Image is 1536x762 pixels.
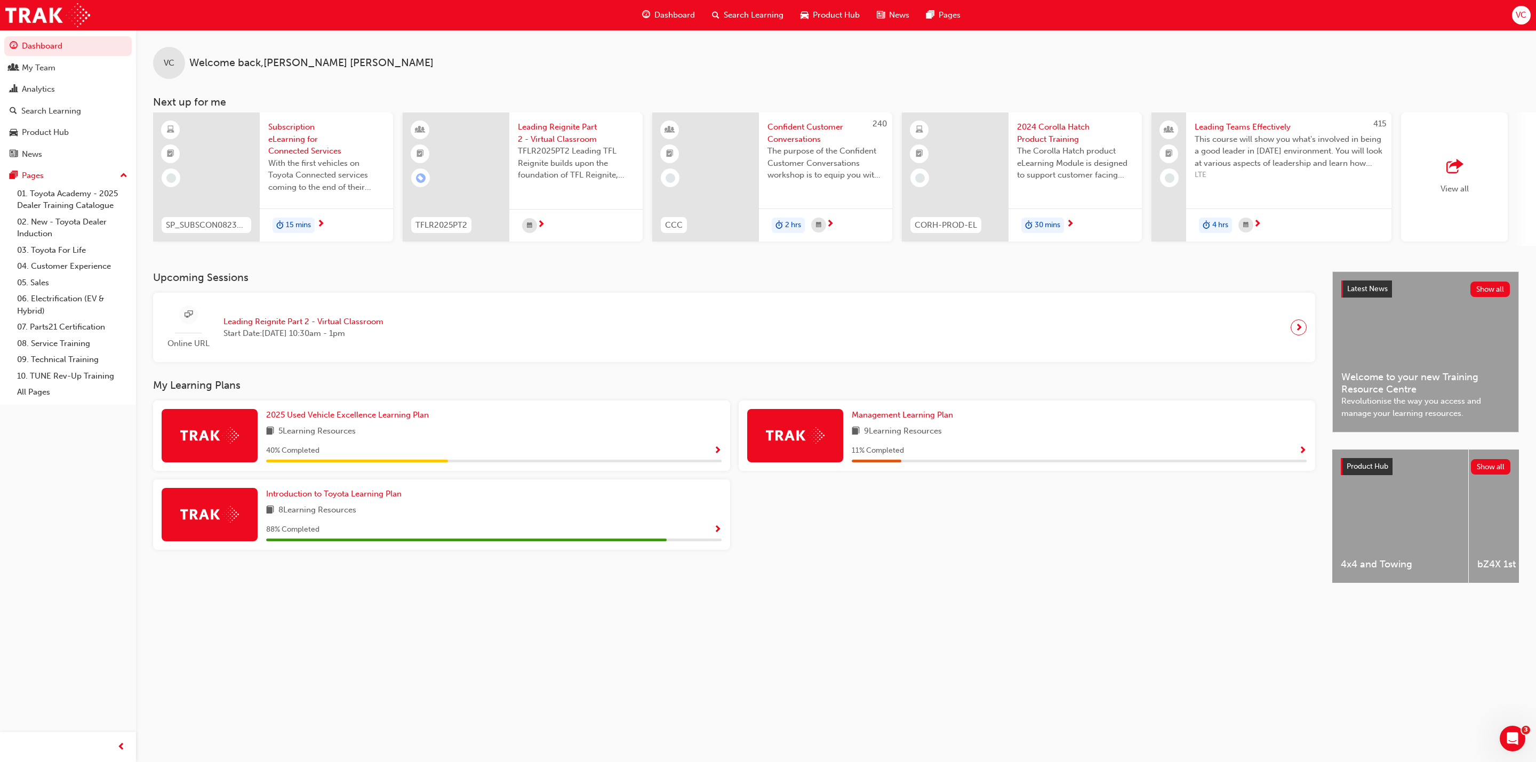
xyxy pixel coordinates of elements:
[665,219,683,231] span: CCC
[1470,282,1510,297] button: Show all
[1165,147,1173,161] span: booktick-icon
[916,147,923,161] span: booktick-icon
[666,147,674,161] span: booktick-icon
[889,9,909,21] span: News
[1341,395,1510,419] span: Revolutionise the way you access and manage your learning resources.
[21,105,81,117] div: Search Learning
[278,425,356,438] span: 5 Learning Resources
[852,425,860,438] span: book-icon
[1332,271,1519,432] a: Latest NewsShow allWelcome to your new Training Resource CentreRevolutionise the way you access a...
[714,446,722,456] span: Show Progress
[167,147,174,161] span: booktick-icon
[4,36,132,56] a: Dashboard
[1373,119,1386,129] span: 415
[266,504,274,517] span: book-icon
[13,319,132,335] a: 07. Parts21 Certification
[22,83,55,95] div: Analytics
[286,219,311,231] span: 15 mins
[916,123,923,137] span: learningResourceType_ELEARNING-icon
[1017,121,1133,145] span: 2024 Corolla Hatch Product Training
[13,368,132,384] a: 10. TUNE Rev-Up Training
[13,291,132,319] a: 06. Electrification (EV & Hybrid)
[13,335,132,352] a: 08. Service Training
[1253,220,1261,229] span: next-icon
[417,147,424,161] span: booktick-icon
[13,186,132,214] a: 01. Toyota Academy - 2025 Dealer Training Catalogue
[5,3,90,27] img: Trak
[22,148,42,161] div: News
[223,316,383,328] span: Leading Reignite Part 2 - Virtual Classroom
[1025,219,1033,232] span: duration-icon
[4,123,132,142] a: Product Hub
[266,524,319,536] span: 88 % Completed
[714,525,722,535] span: Show Progress
[767,121,884,145] span: Confident Customer Conversations
[1347,284,1388,293] span: Latest News
[1446,159,1462,174] span: outbound-icon
[877,9,885,22] span: news-icon
[162,301,1307,354] a: Online URLLeading Reignite Part 2 - Virtual ClassroomStart Date:[DATE] 10:30am - 1pm
[13,242,132,259] a: 03. Toyota For Life
[785,219,801,231] span: 2 hrs
[10,150,18,159] span: news-icon
[1341,280,1510,298] a: Latest NewsShow all
[1165,123,1173,137] span: people-icon
[518,145,634,181] span: TFLR2025PT2 Leading TFL Reignite builds upon the foundation of TFL Reignite, reaffirming our comm...
[153,113,393,242] a: SP_SUBSCON0823_ELSubscription eLearning for Connected ServicesWith the first vehicles on Toyota C...
[1195,121,1383,133] span: Leading Teams Effectively
[10,128,18,138] span: car-icon
[1195,169,1383,181] span: LTE
[153,271,1315,284] h3: Upcoming Sessions
[266,425,274,438] span: book-icon
[4,166,132,186] button: Pages
[852,445,904,457] span: 11 % Completed
[180,427,239,444] img: Trak
[13,275,132,291] a: 05. Sales
[1347,462,1388,471] span: Product Hub
[13,351,132,368] a: 09. Technical Training
[816,219,821,232] span: calendar-icon
[415,219,467,231] span: TFLR2025PT2
[1522,726,1530,734] span: 3
[666,173,675,183] span: learningRecordVerb_NONE-icon
[22,170,44,182] div: Pages
[918,4,969,26] a: pages-iconPages
[266,409,433,421] a: 2025 Used Vehicle Excellence Learning Plan
[117,741,125,754] span: prev-icon
[864,425,942,438] span: 9 Learning Resources
[766,427,825,444] img: Trak
[1203,219,1210,232] span: duration-icon
[642,9,650,22] span: guage-icon
[1295,320,1303,335] span: next-icon
[1299,444,1307,458] button: Show Progress
[166,219,247,231] span: SP_SUBSCON0823_EL
[162,338,215,350] span: Online URL
[276,219,284,232] span: duration-icon
[268,157,385,194] span: With the first vehicles on Toyota Connected services coming to the end of their complimentary per...
[1332,450,1468,583] a: 4x4 and Towing
[852,409,957,421] a: Management Learning Plan
[153,379,1315,391] h3: My Learning Plans
[813,9,860,21] span: Product Hub
[1035,219,1060,231] span: 30 mins
[4,101,132,121] a: Search Learning
[416,173,426,183] span: learningRecordVerb_ENROLL-icon
[852,410,953,420] span: Management Learning Plan
[1299,446,1307,456] span: Show Progress
[1212,219,1228,231] span: 4 hrs
[266,445,319,457] span: 40 % Completed
[266,410,429,420] span: 2025 Used Vehicle Excellence Learning Plan
[1516,9,1526,21] span: VC
[1512,6,1531,25] button: VC
[166,173,176,183] span: learningRecordVerb_NONE-icon
[1441,184,1469,194] span: View all
[4,79,132,99] a: Analytics
[712,9,719,22] span: search-icon
[527,219,532,232] span: calendar-icon
[915,219,977,231] span: CORH-PROD-EL
[167,123,174,137] span: learningResourceType_ELEARNING-icon
[1471,459,1511,475] button: Show all
[4,34,132,166] button: DashboardMy TeamAnalyticsSearch LearningProduct HubNews
[714,444,722,458] button: Show Progress
[518,121,634,145] span: Leading Reignite Part 2 - Virtual Classroom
